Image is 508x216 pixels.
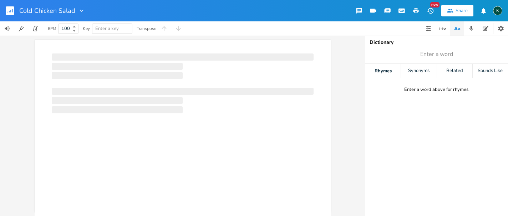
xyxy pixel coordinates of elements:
div: Sounds Like [473,64,508,78]
div: Enter a word above for rhymes. [404,87,469,93]
div: Share [456,7,468,14]
div: Key [83,26,90,31]
button: Share [441,5,473,16]
div: Related [437,64,472,78]
div: Koval [493,6,502,15]
div: Synonyms [401,64,436,78]
span: Enter a key [95,25,119,32]
div: Rhymes [365,64,401,78]
div: BPM [48,27,56,31]
span: Cold Chicken Salad [19,7,75,14]
div: New [430,2,440,7]
div: Dictionary [370,40,504,45]
button: New [423,4,437,17]
button: K [493,2,502,19]
span: Enter a word [420,50,453,58]
div: Transpose [137,26,156,31]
